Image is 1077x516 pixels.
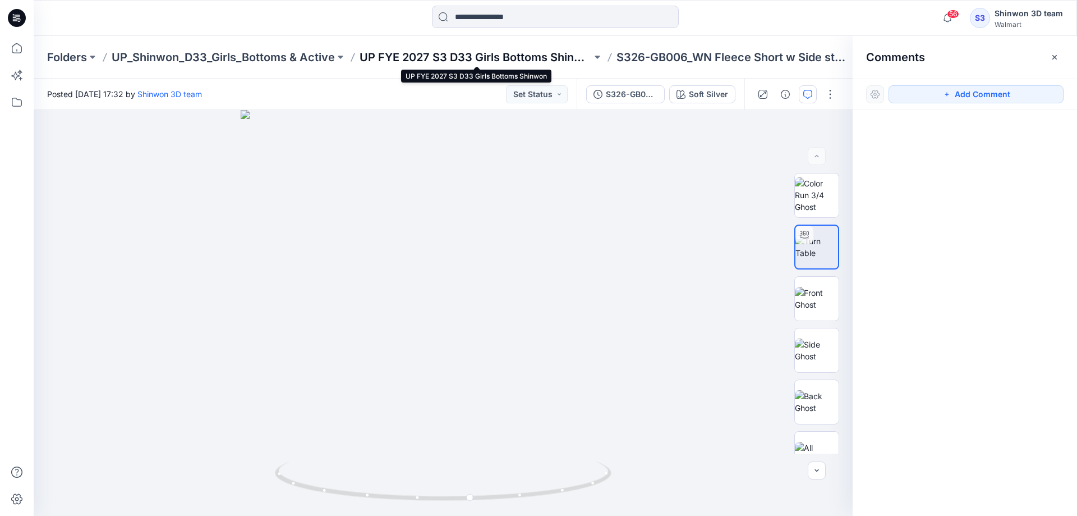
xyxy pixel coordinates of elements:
button: Soft Silver [669,85,735,103]
img: All colorways [795,442,839,465]
div: Soft Silver [689,88,728,101]
button: S326-GB006_ADM_WN Fleece Short w Side stripe [586,85,665,103]
div: Shinwon 3D team [995,7,1063,20]
div: Walmart [995,20,1063,29]
img: Color Run 3/4 Ghost [795,177,839,213]
a: UP FYE 2027 S3 D33 Girls Bottoms Shinwon [360,49,592,65]
img: Turn Table [795,235,838,259]
div: S326-GB006_ADM_WN Fleece Short w Side stripe [606,88,657,101]
h2: Comments [866,51,925,64]
a: Folders [47,49,87,65]
p: S326-GB006_WN Fleece Short w Side stripe [616,49,849,65]
span: Posted [DATE] 17:32 by [47,88,202,100]
a: UP_Shinwon_D33_Girls_Bottoms & Active [112,49,335,65]
div: S3 [970,8,990,28]
button: Add Comment [889,85,1064,103]
a: Shinwon 3D team [137,89,202,99]
img: Back Ghost [795,390,839,414]
img: Side Ghost [795,339,839,362]
span: 56 [947,10,959,19]
button: Details [776,85,794,103]
img: Front Ghost [795,287,839,310]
